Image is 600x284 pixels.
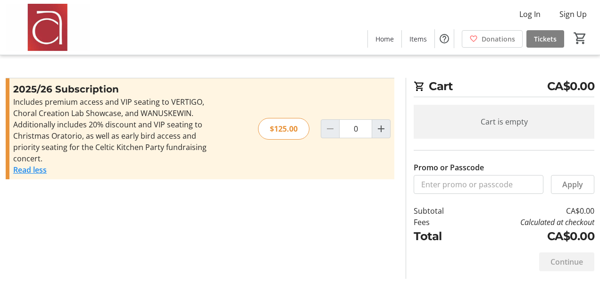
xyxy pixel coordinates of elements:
button: Sign Up [552,7,594,22]
a: Items [402,30,434,48]
span: Sign Up [559,8,587,20]
span: Home [375,34,394,44]
td: Fees [414,217,466,228]
div: Cart is empty [414,105,594,139]
button: Read less [13,164,47,175]
span: Donations [482,34,515,44]
button: Cart [572,30,589,47]
span: Apply [562,179,583,190]
h3: 2025/26 Subscription [13,82,219,96]
div: Includes premium access and VIP seating to VERTIGO, Choral Creation Lab Showcase, and WANUSKEWIN.... [13,96,219,164]
button: Log In [512,7,548,22]
img: Amadeus Choir of Greater Toronto 's Logo [6,4,90,51]
button: Increment by one [372,120,390,138]
td: CA$0.00 [466,228,594,245]
input: Enter promo or passcode [414,175,543,194]
span: Items [409,34,427,44]
h2: Cart [414,78,594,97]
span: Tickets [534,34,557,44]
a: Home [368,30,401,48]
td: Total [414,228,466,245]
input: 2025/26 Subscription Quantity [339,119,372,138]
button: Help [435,29,454,48]
a: Tickets [526,30,564,48]
a: Donations [462,30,523,48]
td: Subtotal [414,205,466,217]
button: Apply [551,175,594,194]
span: CA$0.00 [547,78,595,95]
div: $125.00 [258,118,309,140]
label: Promo or Passcode [414,162,484,173]
span: Log In [519,8,541,20]
td: CA$0.00 [466,205,594,217]
td: Calculated at checkout [466,217,594,228]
